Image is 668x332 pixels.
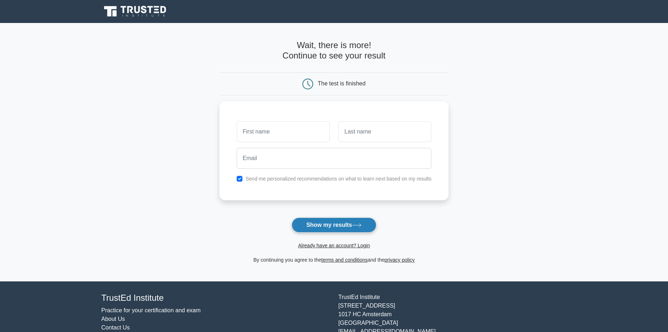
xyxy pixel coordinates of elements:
[237,148,432,169] input: Email
[338,121,431,142] input: Last name
[101,316,125,322] a: About Us
[237,121,330,142] input: First name
[219,40,449,61] h4: Wait, there is more! Continue to see your result
[101,293,330,303] h4: TrustEd Institute
[246,176,432,182] label: Send me personalized recommendations on what to learn next based on my results
[101,324,130,331] a: Contact Us
[321,257,368,263] a: terms and conditions
[318,80,366,86] div: The test is finished
[298,243,370,248] a: Already have an account? Login
[101,307,201,313] a: Practice for your certification and exam
[292,218,376,233] button: Show my results
[215,256,453,264] div: By continuing you agree to the and the
[385,257,415,263] a: privacy policy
